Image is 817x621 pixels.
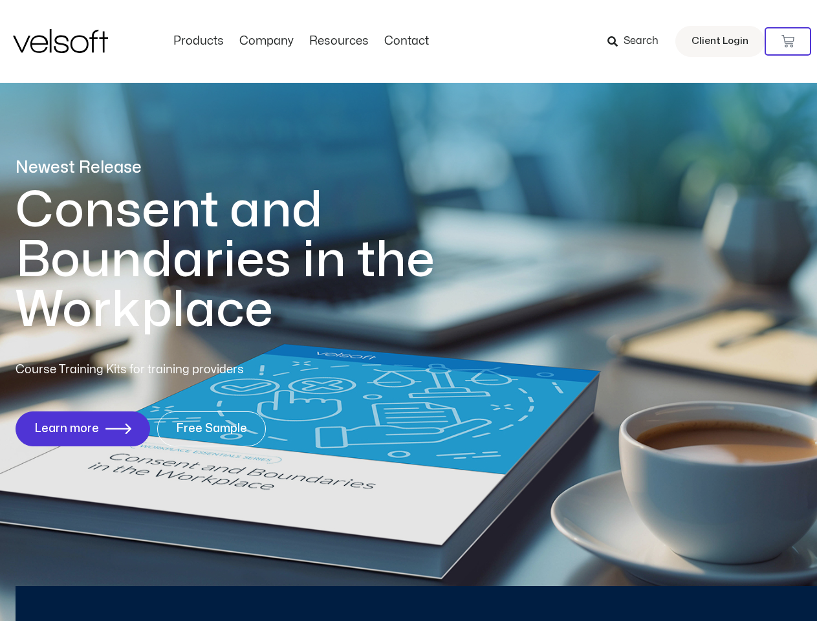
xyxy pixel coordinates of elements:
[301,34,376,49] a: ResourcesMenu Toggle
[692,33,748,50] span: Client Login
[34,422,99,435] span: Learn more
[176,422,247,435] span: Free Sample
[166,34,437,49] nav: Menu
[607,30,668,52] a: Search
[232,34,301,49] a: CompanyMenu Toggle
[16,157,488,179] p: Newest Release
[157,411,266,446] a: Free Sample
[166,34,232,49] a: ProductsMenu Toggle
[376,34,437,49] a: ContactMenu Toggle
[13,29,108,53] img: Velsoft Training Materials
[675,26,765,57] a: Client Login
[16,361,338,379] p: Course Training Kits for training providers
[16,186,488,335] h1: Consent and Boundaries in the Workplace
[624,33,659,50] span: Search
[16,411,150,446] a: Learn more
